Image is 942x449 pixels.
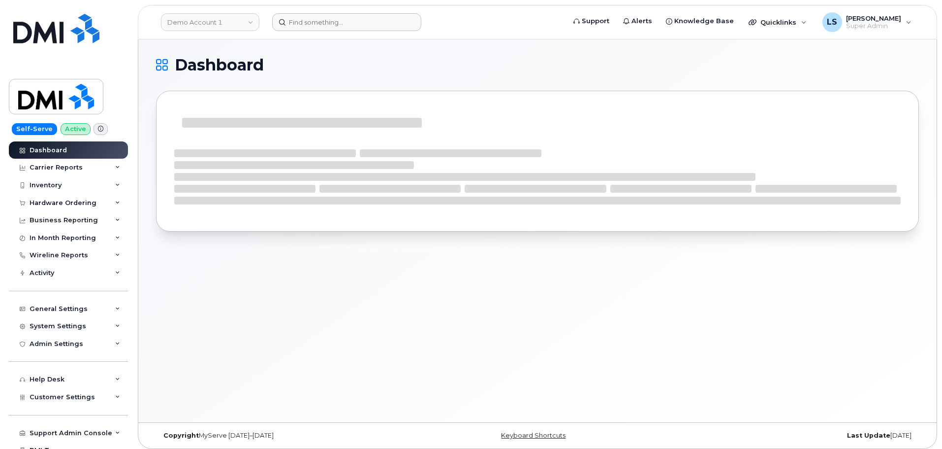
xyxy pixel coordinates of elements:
div: MyServe [DATE]–[DATE] [156,432,410,440]
strong: Copyright [163,432,199,439]
a: Keyboard Shortcuts [501,432,565,439]
span: Dashboard [175,58,264,72]
div: [DATE] [664,432,919,440]
strong: Last Update [847,432,890,439]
